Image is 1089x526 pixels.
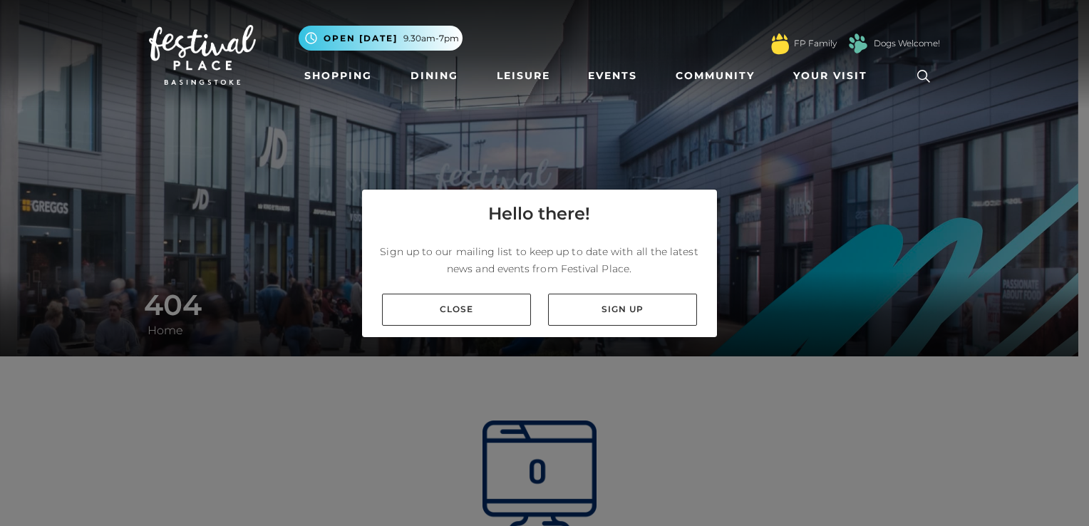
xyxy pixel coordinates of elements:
[324,32,398,45] span: Open [DATE]
[299,63,378,89] a: Shopping
[582,63,643,89] a: Events
[548,294,697,326] a: Sign up
[149,25,256,85] img: Festival Place Logo
[373,243,706,277] p: Sign up to our mailing list to keep up to date with all the latest news and events from Festival ...
[788,63,880,89] a: Your Visit
[405,63,464,89] a: Dining
[403,32,459,45] span: 9.30am-7pm
[670,63,760,89] a: Community
[488,201,590,227] h4: Hello there!
[299,26,463,51] button: Open [DATE] 9.30am-7pm
[491,63,556,89] a: Leisure
[382,294,531,326] a: Close
[794,37,837,50] a: FP Family
[793,68,867,83] span: Your Visit
[874,37,940,50] a: Dogs Welcome!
